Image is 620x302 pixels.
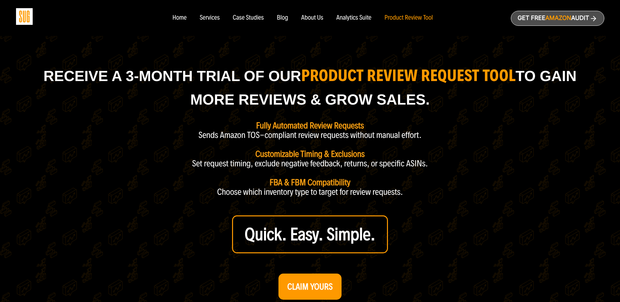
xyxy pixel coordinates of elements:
a: Get freeAmazonAudit [511,11,604,26]
a: Home [172,14,186,22]
a: Quick. Easy. Simple. [232,215,388,253]
h1: Receive a 3-month trial of our to Gain More Reviews & Grow Sales. [36,64,584,111]
strong: CLAIM YOURS [287,281,333,292]
p: Choose which inventory type to target for review requests. [217,187,403,197]
span: Amazon [545,15,571,22]
img: Sug [16,8,33,25]
a: Blog [277,14,288,22]
p: Set request timing, exclude negative feedback, returns, or specific ASINs. [192,159,428,168]
strong: product Review Request Tool [301,65,515,85]
a: CLAIM YOURS [278,274,342,300]
strong: Quick. Easy. Simple. [245,224,376,245]
strong: FBA & FBM Compatibility [270,177,350,188]
a: Services [200,14,220,22]
p: Sends Amazon TOS-compliant review requests without manual effort. [198,130,422,140]
a: Case Studies [233,14,264,22]
a: Product Review Tool [384,14,433,22]
a: About Us [301,14,324,22]
a: Analytics Suite [336,14,371,22]
strong: Customizable Timing & Exclusions [255,149,365,159]
strong: Fully Automated Review Requests [256,120,364,131]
